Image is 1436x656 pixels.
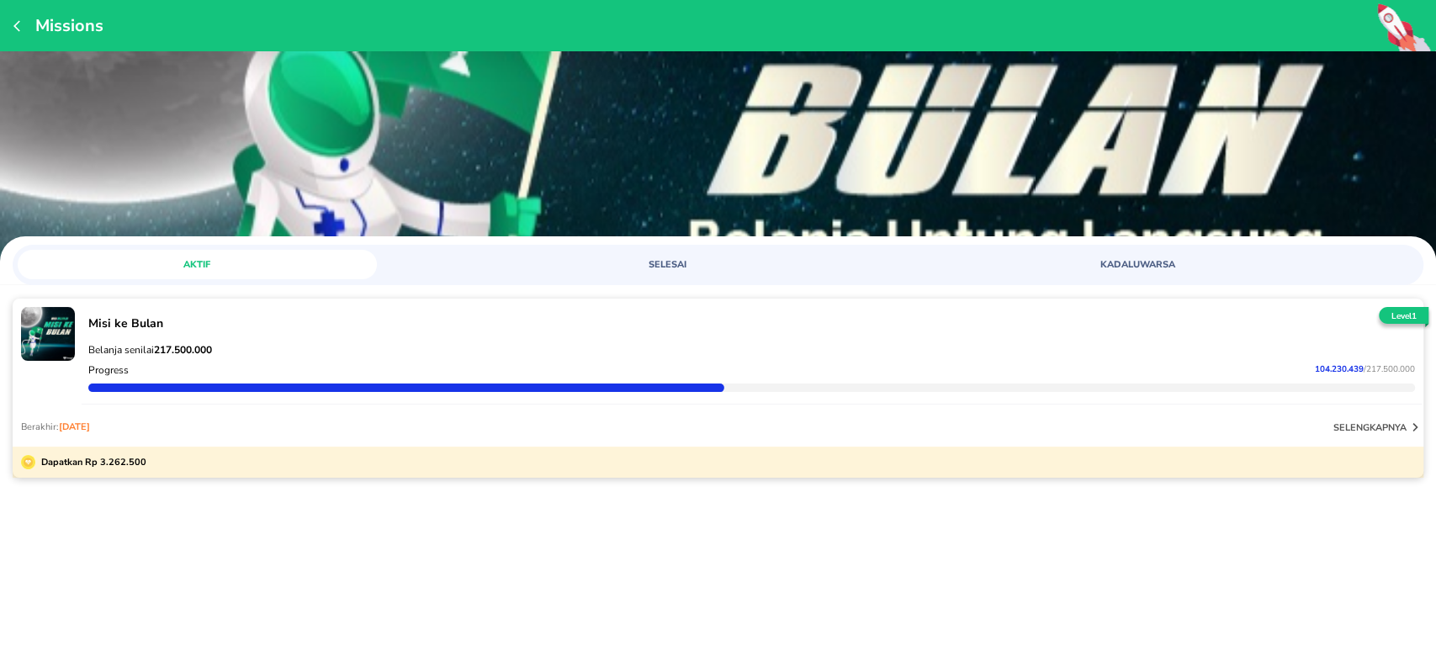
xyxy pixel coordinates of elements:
[21,307,75,361] img: mission-20493
[1333,419,1423,436] button: selengkapnya
[59,421,90,433] span: [DATE]
[18,250,478,279] a: AKTIF
[1364,363,1415,375] span: / 217.500.000
[1375,310,1432,323] p: Level 1
[88,363,129,377] p: Progress
[968,258,1307,271] span: KADALUWARSA
[35,455,146,469] p: Dapatkan Rp 3.262.500
[27,14,103,37] p: Missions
[1315,363,1364,375] span: 104.230.439
[88,343,212,357] span: Belanja senilai
[13,245,1423,279] div: loyalty mission tabs
[21,421,90,433] p: Berakhir:
[154,343,212,357] strong: 217.500.000
[498,258,837,271] span: SELESAI
[28,258,367,271] span: AKTIF
[488,250,948,279] a: SELESAI
[1333,421,1407,434] p: selengkapnya
[88,315,1415,331] p: Misi ke Bulan
[958,250,1418,279] a: KADALUWARSA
